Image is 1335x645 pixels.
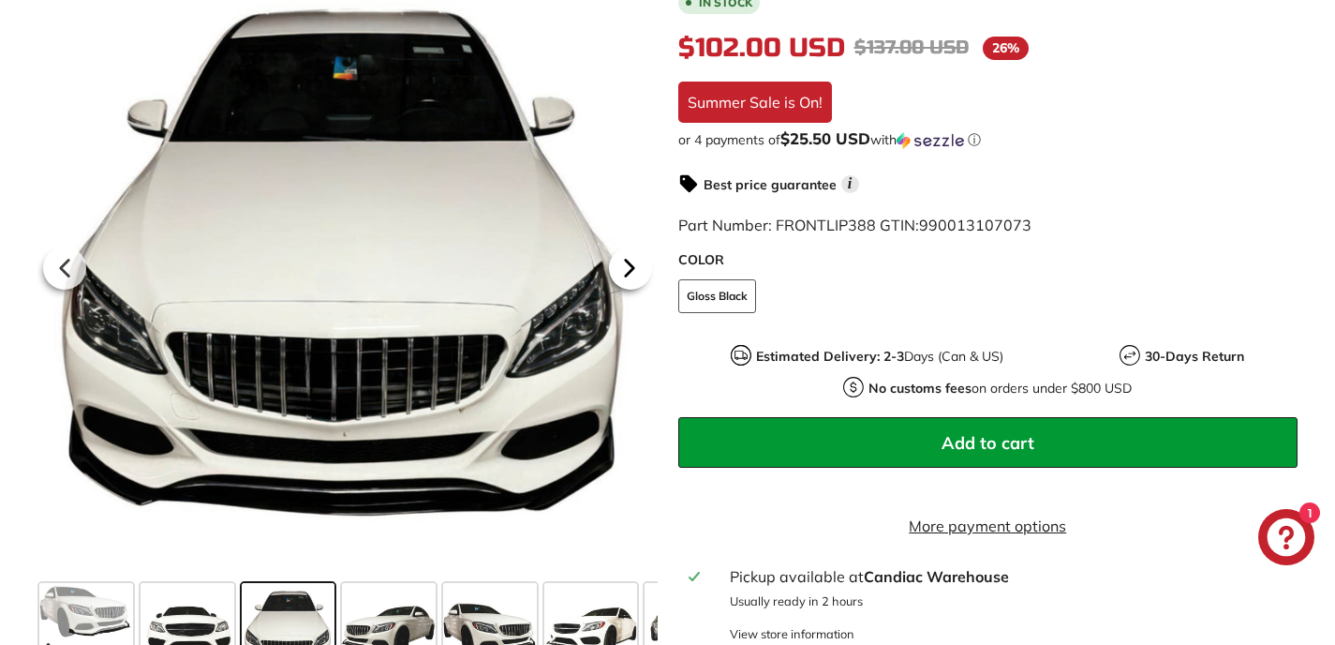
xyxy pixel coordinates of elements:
p: Days (Can & US) [756,347,1003,367]
strong: 30-Days Return [1145,348,1244,365]
img: Sezzle [897,132,964,149]
span: $102.00 USD [678,32,845,64]
span: $25.50 USD [780,128,870,148]
span: Add to cart [942,432,1034,454]
strong: Candiac Warehouse [864,567,1009,586]
div: or 4 payments of with [678,130,1298,149]
p: Usually ready in 2 hours [730,592,1287,610]
strong: Best price guarantee [704,176,837,193]
button: Add to cart [678,417,1298,468]
span: Part Number: FRONTLIP388 GTIN: [678,216,1031,234]
div: or 4 payments of$25.50 USDwithSezzle Click to learn more about Sezzle [678,130,1298,149]
span: $137.00 USD [854,36,969,59]
strong: No customs fees [868,380,972,397]
span: 990013107073 [919,216,1031,234]
inbox-online-store-chat: Shopify online store chat [1253,509,1320,570]
p: on orders under $800 USD [868,379,1132,398]
a: More payment options [678,515,1298,537]
span: i [841,175,859,193]
span: 26% [983,37,1029,60]
label: COLOR [678,250,1298,270]
div: View store information [730,625,854,643]
strong: Estimated Delivery: 2-3 [756,348,904,365]
div: Summer Sale is On! [678,82,832,123]
div: Pickup available at [730,565,1287,588]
